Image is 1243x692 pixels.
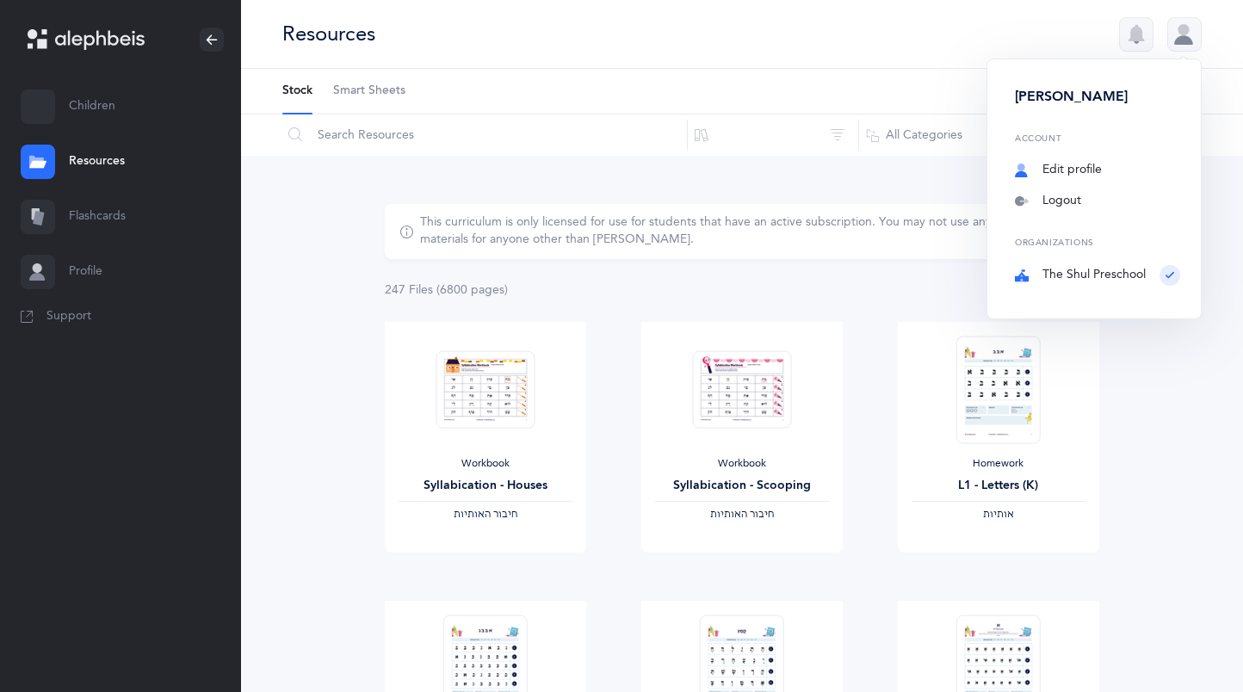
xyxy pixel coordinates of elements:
span: ‫חיבור האותיות‬ [710,508,774,520]
span: s [428,283,433,297]
div: Resources [282,20,375,48]
a: Logout [1015,193,1180,210]
span: (6800 page ) [436,283,508,297]
img: Homework_L1_Letters_R_EN_thumbnail_1731214661.png [956,336,1041,443]
div: Syllabication - Houses [399,477,572,495]
div: L1 - Letters (K) [912,477,1085,495]
div: Workbook [655,457,829,471]
span: ‫אותיות‬ [983,508,1014,520]
span: Smart Sheets [333,83,405,100]
div: Workbook [399,457,572,471]
a: Edit profile [1015,162,1180,179]
span: s [499,283,504,297]
img: Syllabication-Workbook-Level-1-EN_Red_Houses_thumbnail_1741114032.png [436,350,535,429]
button: All Categories [858,114,1030,156]
div: Organizations [1015,238,1180,250]
span: ‫חיבור האותיות‬ [454,508,517,520]
div: [PERSON_NAME] [1015,87,1180,106]
div: Syllabication - Scooping [655,477,829,495]
div: Account [1015,133,1180,145]
iframe: Drift Widget Chat Controller [1157,606,1222,671]
div: Homework [912,457,1085,471]
div: This curriculum is only licensed for use for students that have an active subscription. You may n... [420,214,1085,249]
span: 247 File [385,283,433,297]
img: Syllabication-Workbook-Level-1-EN_Red_Scooping_thumbnail_1741114434.png [692,350,791,429]
input: Search Resources [281,114,688,156]
span: Support [46,308,91,325]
